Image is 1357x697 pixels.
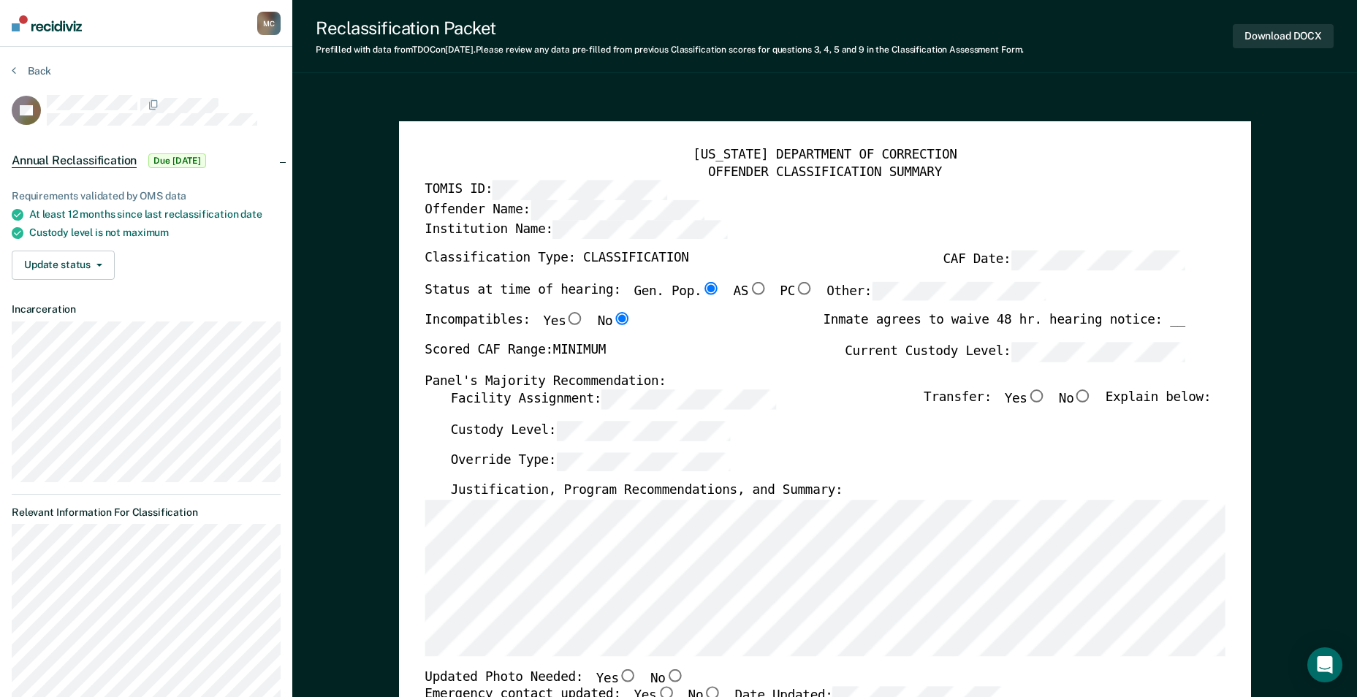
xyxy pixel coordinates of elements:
[566,313,585,326] input: Yes
[12,251,115,280] button: Update status
[316,45,1024,55] div: Prefilled with data from TDOC on [DATE] . Please review any data pre-filled from previous Classif...
[12,15,82,31] img: Recidiviz
[1011,251,1185,270] input: CAF Date:
[425,343,606,362] label: Scored CAF Range: MINIMUM
[733,282,767,302] label: AS
[872,282,1046,302] input: Other:
[1307,647,1342,682] div: Open Intercom Messenger
[425,200,704,220] label: Offender Name:
[780,282,813,302] label: PC
[29,208,281,221] div: At least 12 months since last reclassification
[543,313,584,331] label: Yes
[748,282,767,295] input: AS
[650,669,684,688] label: No
[425,282,1046,313] div: Status at time of hearing:
[148,153,206,168] span: Due [DATE]
[665,669,684,682] input: No
[823,313,1185,343] div: Inmate agrees to waive 48 hr. hearing notice: __
[943,251,1185,270] label: CAF Date:
[531,200,704,220] input: Offender Name:
[795,282,814,295] input: PC
[316,18,1024,39] div: Reclassification Packet
[450,483,843,500] label: Justification, Program Recommendations, and Summary:
[425,373,1185,390] div: Panel's Majority Recommendation:
[924,390,1211,421] div: Transfer: Explain below:
[12,190,281,202] div: Requirements validated by OMS data
[1004,390,1045,410] label: Yes
[634,282,720,302] label: Gen. Pop.
[553,220,727,240] input: Institution Name:
[12,153,137,168] span: Annual Reclassification
[1027,390,1046,403] input: Yes
[845,343,1185,362] label: Current Custody Level:
[425,669,684,688] div: Updated Photo Needed:
[425,148,1225,164] div: [US_STATE] DEPARTMENT OF CORRECTION
[425,220,727,240] label: Institution Name:
[597,313,631,331] label: No
[826,282,1046,302] label: Other:
[596,669,636,688] label: Yes
[12,303,281,316] dt: Incarceration
[12,506,281,519] dt: Relevant Information For Classification
[29,226,281,239] div: Custody level is not
[450,390,775,410] label: Facility Assignment:
[1011,343,1185,362] input: Current Custody Level:
[450,421,730,441] label: Custody Level:
[556,421,730,441] input: Custody Level:
[601,390,775,410] input: Facility Assignment:
[1059,390,1092,410] label: No
[257,12,281,35] div: M C
[702,282,721,295] input: Gen. Pop.
[123,226,169,238] span: maximum
[425,313,631,343] div: Incompatibles:
[425,180,666,200] label: TOMIS ID:
[618,669,637,682] input: Yes
[12,64,51,77] button: Back
[425,164,1225,180] div: OFFENDER CLASSIFICATION SUMMARY
[1233,24,1334,48] button: Download DOCX
[612,313,631,326] input: No
[425,251,688,270] label: Classification Type: CLASSIFICATION
[493,180,666,200] input: TOMIS ID:
[240,208,262,220] span: date
[556,452,730,472] input: Override Type:
[257,12,281,35] button: MC
[450,452,730,472] label: Override Type:
[1073,390,1092,403] input: No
